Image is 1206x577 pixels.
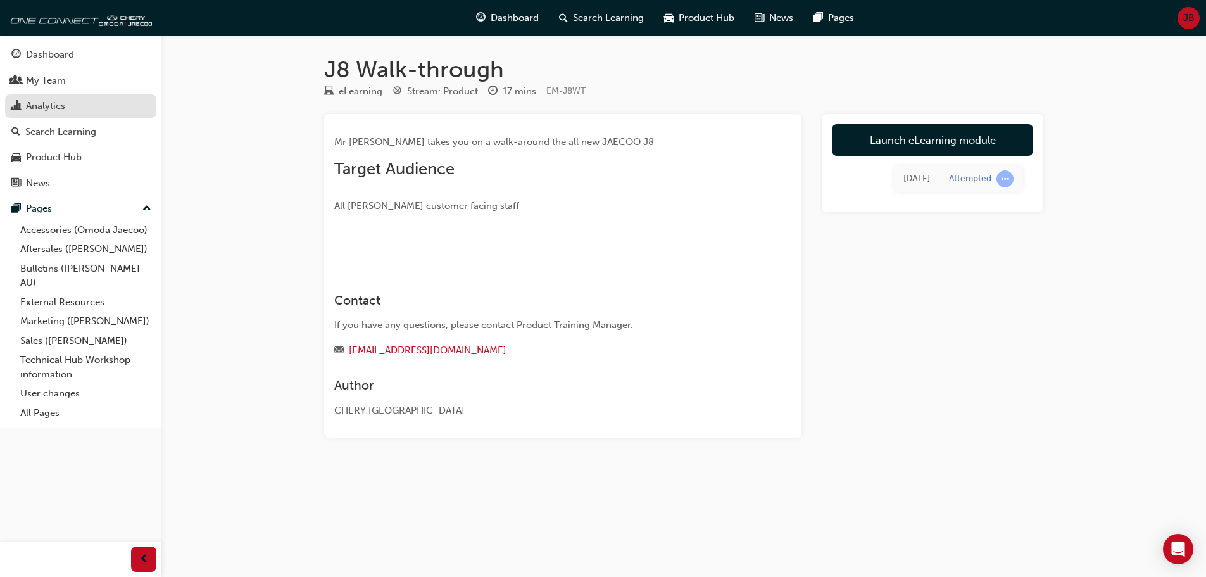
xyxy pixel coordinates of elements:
span: Learning resource code [546,86,586,96]
button: JB [1178,7,1200,29]
span: car-icon [11,152,21,163]
a: Search Learning [5,120,156,144]
div: Open Intercom Messenger [1163,534,1193,564]
span: news-icon [11,178,21,189]
div: Attempted [949,173,991,185]
div: Product Hub [26,150,82,165]
h3: Contact [334,293,746,308]
span: Pages [828,11,854,25]
span: Mr [PERSON_NAME] takes you on a walk-around the all new JAECOO J8 [334,136,654,148]
h1: J8 Walk-through [324,56,1043,84]
span: email-icon [334,345,344,357]
span: All [PERSON_NAME] customer facing staff [334,200,519,212]
span: prev-icon [139,552,149,567]
a: My Team [5,69,156,92]
a: news-iconNews [744,5,803,31]
a: car-iconProduct Hub [654,5,744,31]
a: News [5,172,156,195]
a: Bulletins ([PERSON_NAME] - AU) [15,259,156,293]
div: If you have any questions, please contact Product Training Manager. [334,318,746,333]
button: Pages [5,197,156,220]
div: News [26,176,50,191]
h3: Author [334,378,746,393]
a: [EMAIL_ADDRESS][DOMAIN_NAME] [349,345,506,356]
div: Stream: Product [407,84,478,99]
span: clock-icon [488,86,498,98]
a: Technical Hub Workshop information [15,350,156,384]
a: search-iconSearch Learning [549,5,654,31]
a: External Resources [15,293,156,312]
img: oneconnect [6,5,152,30]
a: Sales ([PERSON_NAME]) [15,331,156,351]
span: News [769,11,793,25]
div: Analytics [26,99,65,113]
div: Email [334,343,746,358]
span: up-icon [142,201,151,217]
span: Product Hub [679,11,734,25]
a: User changes [15,384,156,403]
span: JB [1183,11,1195,25]
div: Stream [393,84,478,99]
a: Aftersales ([PERSON_NAME]) [15,239,156,259]
span: search-icon [11,127,20,138]
div: Pages [26,201,52,216]
span: learningRecordVerb_ATTEMPT-icon [996,170,1014,187]
div: eLearning [339,84,382,99]
span: Dashboard [491,11,539,25]
span: target-icon [393,86,402,98]
span: guage-icon [11,49,21,61]
span: chart-icon [11,101,21,112]
span: pages-icon [813,10,823,26]
a: Launch eLearning module [832,124,1033,156]
a: Analytics [5,94,156,118]
span: search-icon [559,10,568,26]
a: Accessories (Omoda Jaecoo) [15,220,156,240]
div: 17 mins [503,84,536,99]
a: Product Hub [5,146,156,169]
a: Dashboard [5,43,156,67]
a: Marketing ([PERSON_NAME]) [15,312,156,331]
span: Search Learning [573,11,644,25]
a: pages-iconPages [803,5,864,31]
span: Target Audience [334,159,455,179]
div: Search Learning [25,125,96,139]
div: Duration [488,84,536,99]
a: All Pages [15,403,156,423]
div: Dashboard [26,48,74,62]
div: Type [324,84,382,99]
div: Sat Sep 20 2025 10:36:12 GMT+1000 (Australian Eastern Standard Time) [903,172,930,186]
div: My Team [26,73,66,88]
span: learningResourceType_ELEARNING-icon [324,86,334,98]
span: car-icon [664,10,674,26]
a: guage-iconDashboard [466,5,549,31]
div: CHERY [GEOGRAPHIC_DATA] [334,403,746,418]
span: people-icon [11,75,21,87]
button: DashboardMy TeamAnalyticsSearch LearningProduct HubNews [5,41,156,197]
span: pages-icon [11,203,21,215]
span: news-icon [755,10,764,26]
span: guage-icon [476,10,486,26]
